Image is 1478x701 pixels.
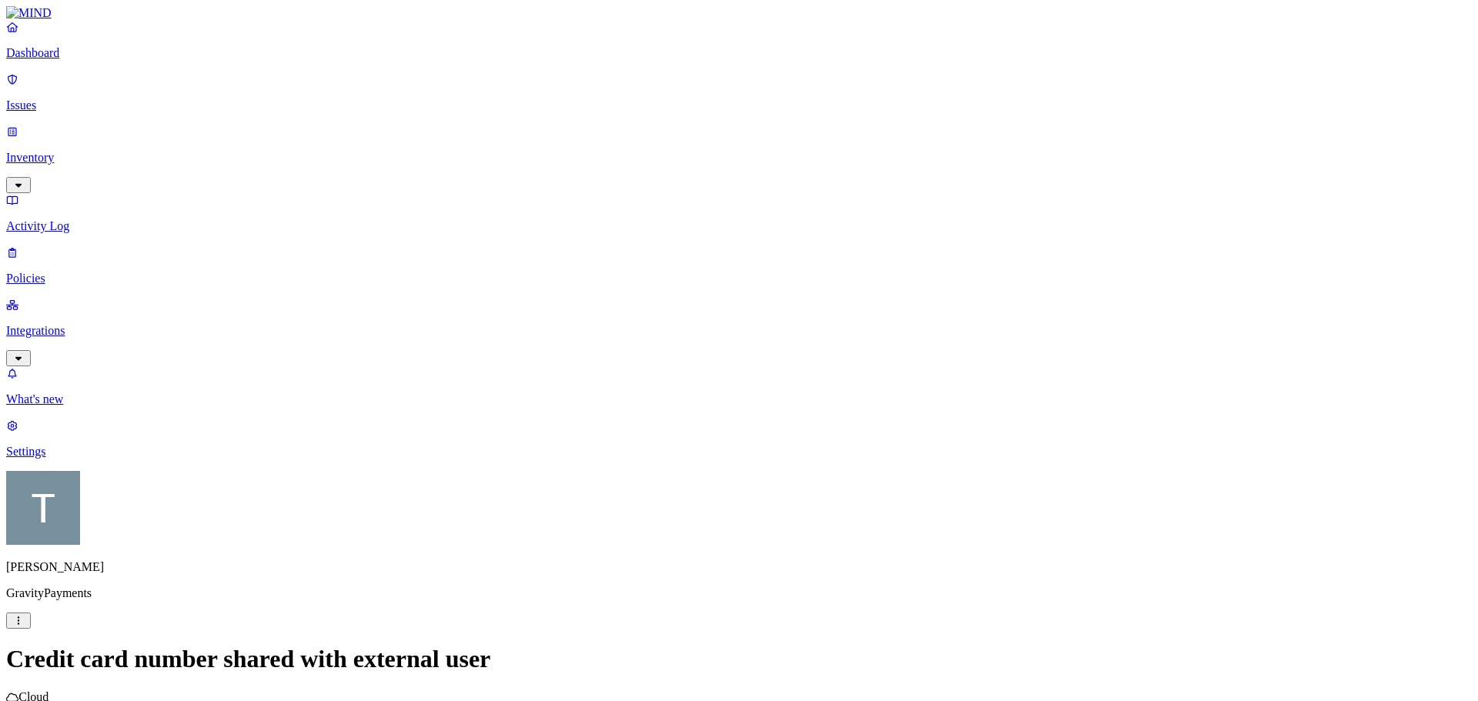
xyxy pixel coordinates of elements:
[6,366,1472,406] a: What's new
[6,392,1472,406] p: What's new
[6,6,52,20] img: MIND
[6,445,1472,459] p: Settings
[6,419,1472,459] a: Settings
[6,324,1472,338] p: Integrations
[6,20,1472,60] a: Dashboard
[6,6,1472,20] a: MIND
[6,125,1472,191] a: Inventory
[6,272,1472,285] p: Policies
[6,219,1472,233] p: Activity Log
[6,471,80,545] img: Tim Rasmussen
[6,586,1472,600] p: GravityPayments
[6,560,1472,574] p: [PERSON_NAME]
[6,46,1472,60] p: Dashboard
[6,151,1472,165] p: Inventory
[6,72,1472,112] a: Issues
[6,193,1472,233] a: Activity Log
[6,98,1472,112] p: Issues
[6,645,1472,673] h1: Credit card number shared with external user
[6,245,1472,285] a: Policies
[6,298,1472,364] a: Integrations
